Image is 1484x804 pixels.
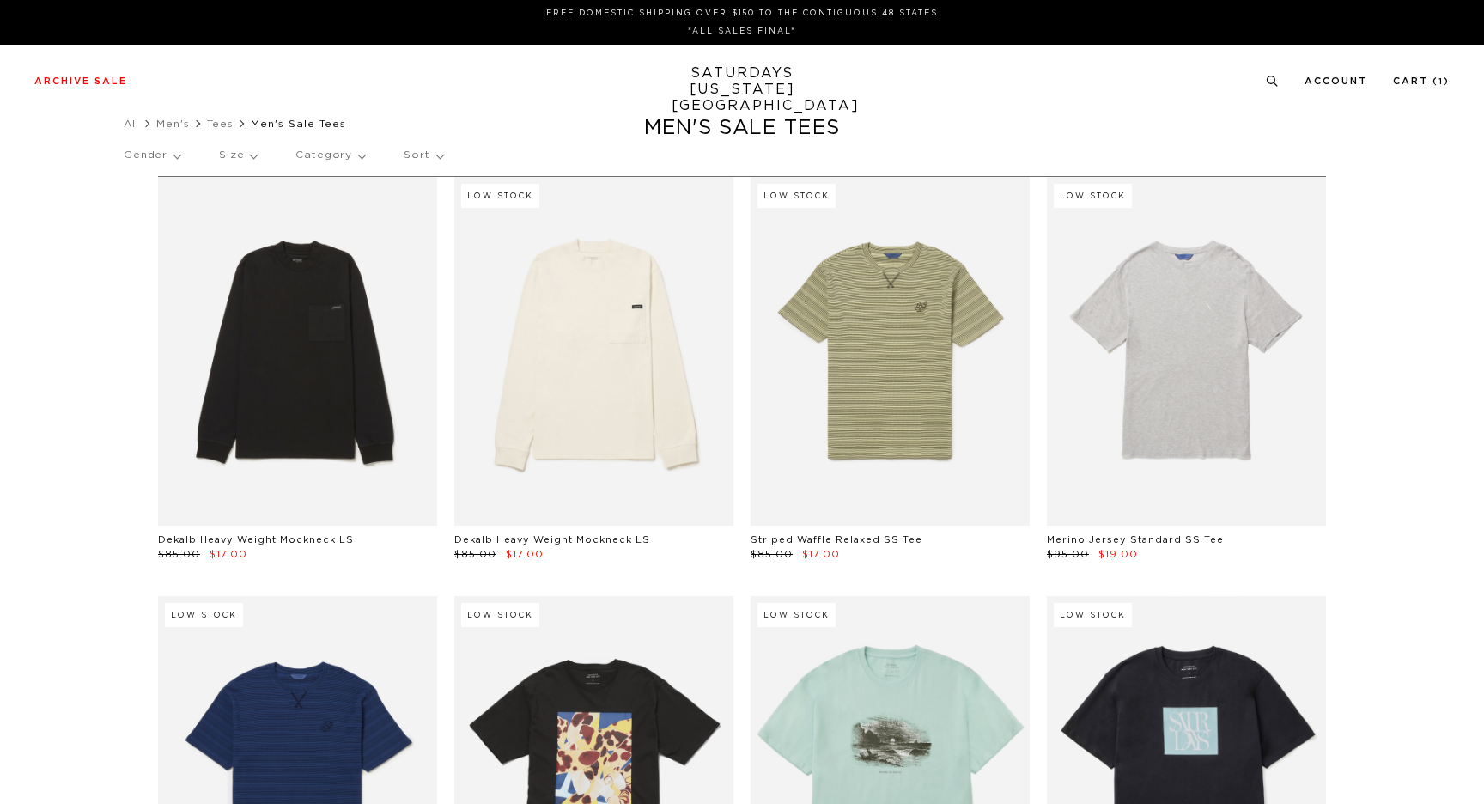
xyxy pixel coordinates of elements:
[124,119,139,129] a: All
[751,550,793,559] span: $85.00
[404,136,442,175] p: Sort
[1098,550,1138,559] span: $19.00
[757,184,836,208] div: Low Stock
[751,535,922,545] a: Striped Waffle Relaxed SS Tee
[757,603,836,627] div: Low Stock
[251,119,346,129] span: Men's Sale Tees
[34,76,127,86] a: Archive Sale
[1047,550,1089,559] span: $95.00
[802,550,840,559] span: $17.00
[41,7,1443,20] p: FREE DOMESTIC SHIPPING OVER $150 TO THE CONTIGUOUS 48 STATES
[1305,76,1367,86] a: Account
[1393,76,1450,86] a: Cart (1)
[41,25,1443,38] p: *ALL SALES FINAL*
[124,136,180,175] p: Gender
[1438,78,1444,86] small: 1
[454,535,650,545] a: Dekalb Heavy Weight Mockneck LS
[1054,184,1132,208] div: Low Stock
[207,119,234,129] a: Tees
[1047,535,1224,545] a: Merino Jersey Standard SS Tee
[156,119,190,129] a: Men's
[158,550,200,559] span: $85.00
[454,550,496,559] span: $85.00
[461,603,539,627] div: Low Stock
[165,603,243,627] div: Low Stock
[506,550,544,559] span: $17.00
[219,136,257,175] p: Size
[461,184,539,208] div: Low Stock
[210,550,247,559] span: $17.00
[1054,603,1132,627] div: Low Stock
[158,535,354,545] a: Dekalb Heavy Weight Mockneck LS
[295,136,365,175] p: Category
[672,65,813,114] a: SATURDAYS[US_STATE][GEOGRAPHIC_DATA]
